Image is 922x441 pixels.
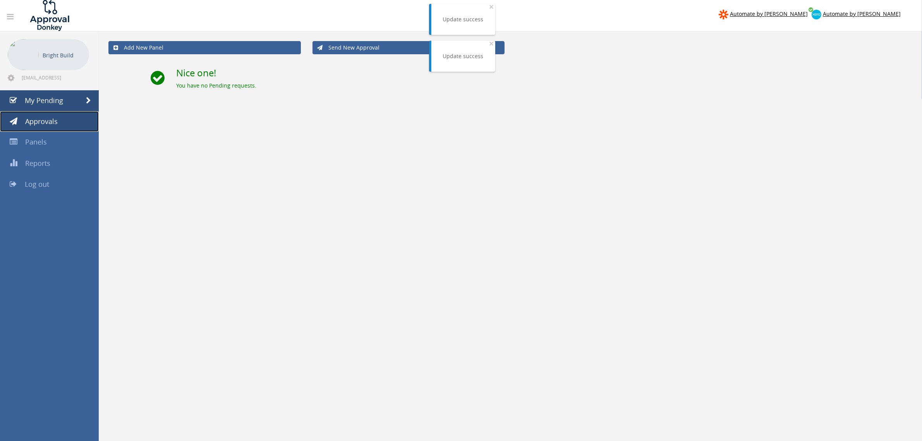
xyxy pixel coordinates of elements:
span: My Pending [25,96,63,105]
a: Add New Panel [108,41,301,54]
span: Automate by [PERSON_NAME] [730,10,808,17]
a: Send New Approval [312,41,505,54]
span: [EMAIL_ADDRESS][DOMAIN_NAME] [22,74,88,81]
p: Bright Build [43,50,85,60]
span: Automate by [PERSON_NAME] [823,10,901,17]
div: Update success [443,16,484,23]
span: Panels [25,137,47,146]
span: Reports [25,158,50,168]
span: × [489,1,494,12]
span: Log out [25,179,49,189]
img: xero-logo.png [812,10,821,19]
div: You have no Pending requests. [177,82,913,90]
img: zapier-logomark.png [719,10,728,19]
span: × [489,38,494,49]
span: Approvals [25,117,58,126]
h2: Nice one! [177,68,913,78]
div: Update success [443,52,484,60]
